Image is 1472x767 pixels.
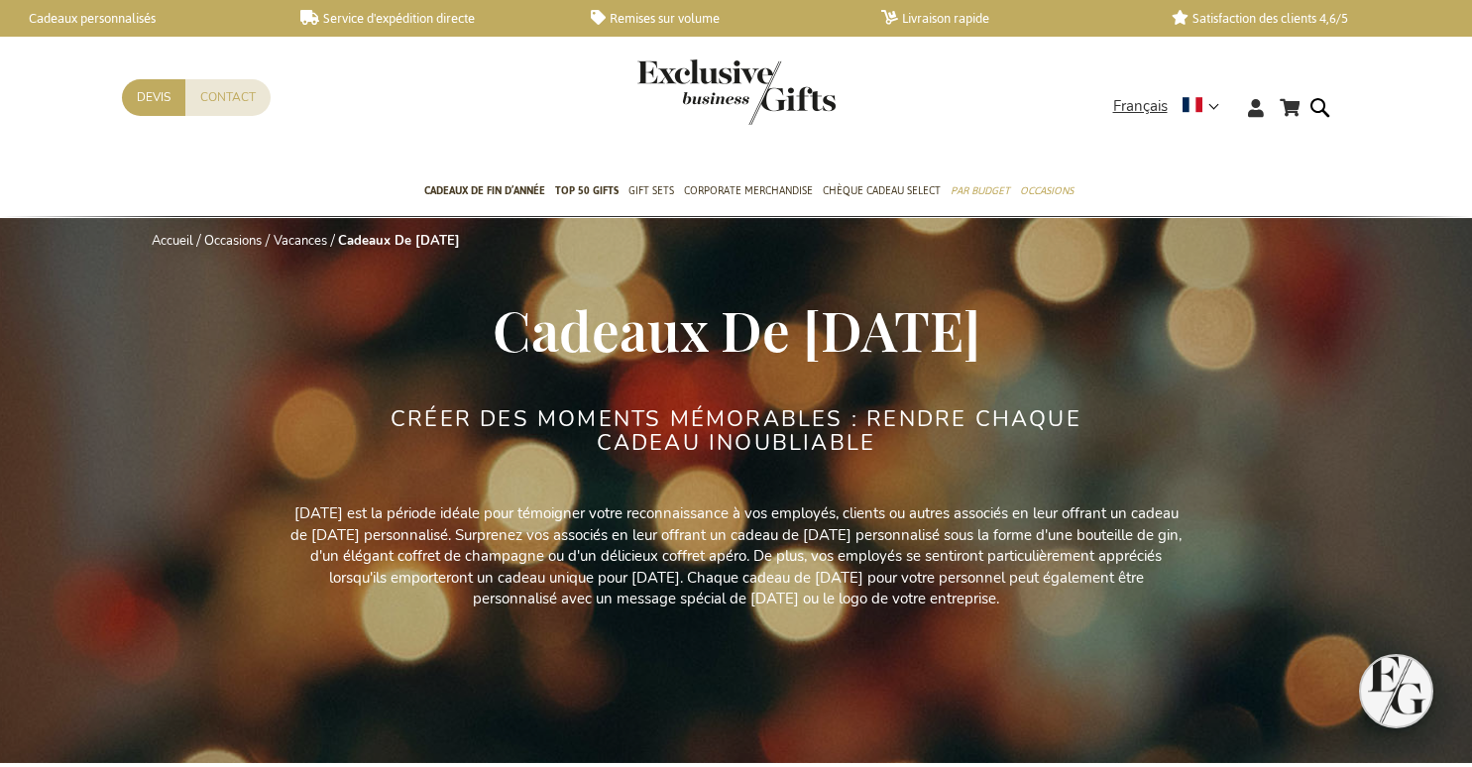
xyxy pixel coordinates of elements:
span: Gift Sets [628,180,674,201]
a: Contact [185,79,271,116]
a: Occasions [204,232,262,250]
a: Remises sur volume [591,10,849,27]
p: [DATE] est la période idéale pour témoigner votre reconnaissance à vos employés, clients ou autre... [290,503,1183,609]
a: Livraison rapide [881,10,1140,27]
span: Par budget [951,180,1010,201]
a: Devis [122,79,185,116]
h2: CRÉER DES MOMENTS MÉMORABLES : RENDRE CHAQUE CADEAU INOUBLIABLE [365,407,1108,455]
span: Chèque Cadeau Select [823,180,941,201]
span: Français [1113,95,1168,118]
span: TOP 50 Gifts [555,180,619,201]
span: Corporate Merchandise [684,180,813,201]
span: Cadeaux de fin d’année [424,180,545,201]
a: Satisfaction des clients 4,6/5 [1172,10,1430,27]
span: Cadeaux De [DATE] [493,292,980,366]
a: Service d'expédition directe [300,10,559,27]
a: Accueil [152,232,193,250]
a: Vacances [274,232,327,250]
strong: Cadeaux De [DATE] [338,232,460,250]
a: store logo [637,59,736,125]
img: Exclusive Business gifts logo [637,59,836,125]
a: Cadeaux personnalisés [10,10,269,27]
span: Occasions [1020,180,1074,201]
div: Français [1113,95,1232,118]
